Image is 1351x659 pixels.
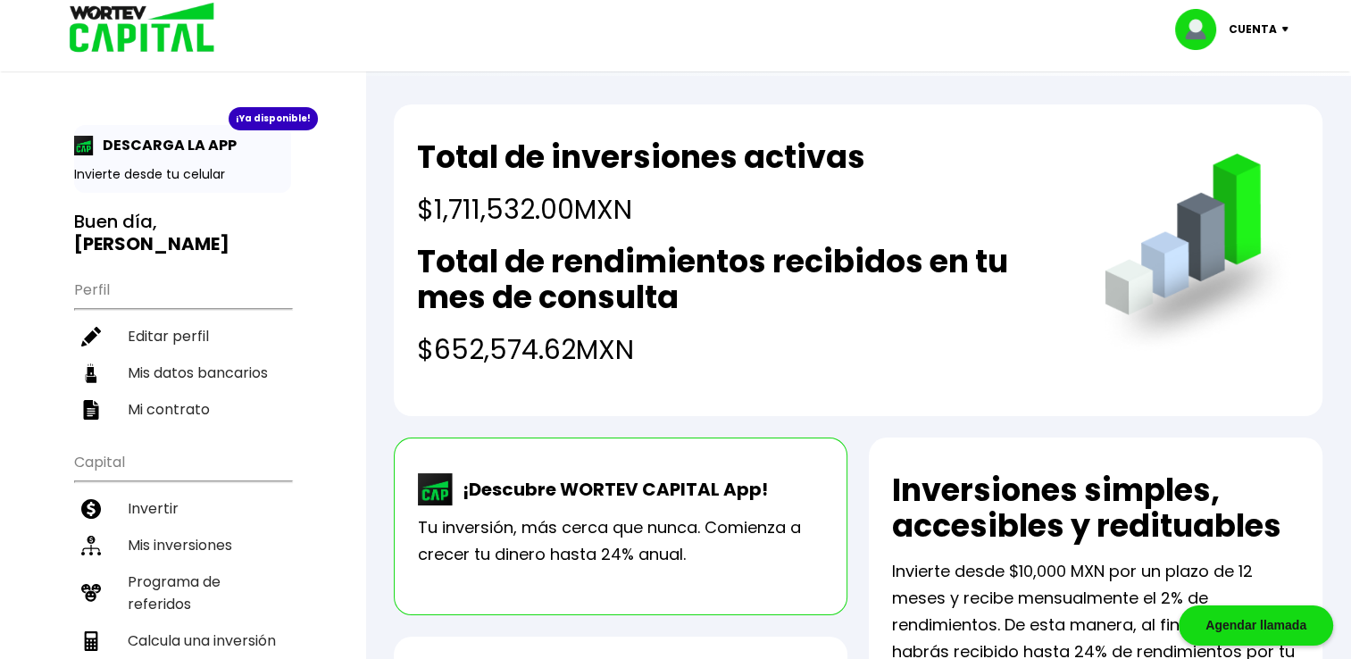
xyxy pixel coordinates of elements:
[1229,16,1277,43] p: Cuenta
[454,476,768,503] p: ¡Descubre WORTEV CAPITAL App!
[74,318,291,355] a: Editar perfil
[81,327,101,346] img: editar-icon.952d3147.svg
[74,563,291,622] a: Programa de referidos
[81,363,101,383] img: datos-icon.10cf9172.svg
[74,490,291,527] a: Invertir
[417,244,1069,315] h2: Total de rendimientos recibidos en tu mes de consulta
[81,400,101,420] img: contrato-icon.f2db500c.svg
[1179,605,1333,646] div: Agendar llamada
[892,472,1299,544] h2: Inversiones simples, accesibles y redituables
[81,583,101,603] img: recomiendanos-icon.9b8e9327.svg
[417,329,1069,370] h4: $652,574.62 MXN
[418,514,823,568] p: Tu inversión, más cerca que nunca. Comienza a crecer tu dinero hasta 24% anual.
[81,536,101,555] img: inversiones-icon.6695dc30.svg
[417,189,865,229] h4: $1,711,532.00 MXN
[74,165,291,184] p: Invierte desde tu celular
[81,499,101,519] img: invertir-icon.b3b967d7.svg
[229,107,318,130] div: ¡Ya disponible!
[81,631,101,651] img: calculadora-icon.17d418c4.svg
[74,231,229,256] b: [PERSON_NAME]
[74,270,291,428] ul: Perfil
[74,391,291,428] a: Mi contrato
[74,136,94,155] img: app-icon
[74,355,291,391] a: Mis datos bancarios
[1097,154,1299,356] img: grafica.516fef24.png
[74,527,291,563] a: Mis inversiones
[74,211,291,255] h3: Buen día,
[94,134,237,156] p: DESCARGA LA APP
[1277,27,1301,32] img: icon-down
[417,139,865,175] h2: Total de inversiones activas
[418,473,454,505] img: wortev-capital-app-icon
[1175,9,1229,50] img: profile-image
[74,622,291,659] a: Calcula una inversión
